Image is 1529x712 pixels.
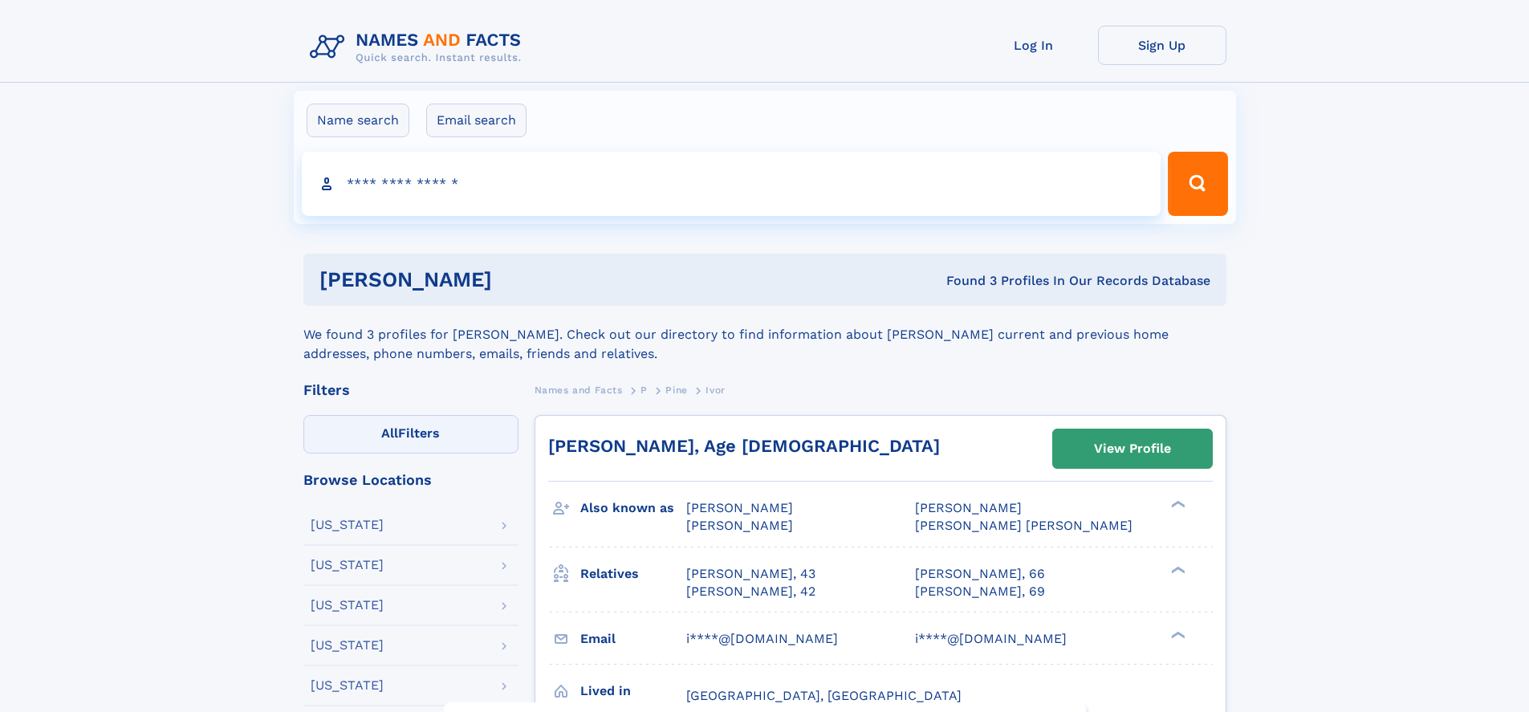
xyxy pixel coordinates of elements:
a: P [640,380,648,400]
div: Browse Locations [303,473,518,487]
a: Names and Facts [535,380,623,400]
span: [PERSON_NAME] [PERSON_NAME] [915,518,1133,533]
div: ❯ [1167,564,1186,575]
span: [PERSON_NAME] [686,500,793,515]
h3: Relatives [580,560,686,588]
a: Sign Up [1098,26,1226,65]
a: [PERSON_NAME], Age [DEMOGRAPHIC_DATA] [548,436,940,456]
input: search input [302,152,1161,216]
h3: Lived in [580,677,686,705]
span: Pine [665,384,687,396]
span: [PERSON_NAME] [686,518,793,533]
span: All [381,425,398,441]
div: [US_STATE] [311,679,384,692]
h1: [PERSON_NAME] [319,270,719,290]
label: Email search [426,104,527,137]
img: Logo Names and Facts [303,26,535,69]
div: [US_STATE] [311,599,384,612]
a: [PERSON_NAME], 66 [915,565,1045,583]
label: Name search [307,104,409,137]
div: View Profile [1094,430,1171,467]
h3: Also known as [580,494,686,522]
div: [US_STATE] [311,519,384,531]
div: [US_STATE] [311,559,384,572]
div: Found 3 Profiles In Our Records Database [719,272,1210,290]
div: Filters [303,383,518,397]
div: ❯ [1167,499,1186,510]
div: [US_STATE] [311,639,384,652]
span: Ivor [706,384,725,396]
span: P [640,384,648,396]
span: [PERSON_NAME] [915,500,1022,515]
span: [GEOGRAPHIC_DATA], [GEOGRAPHIC_DATA] [686,688,962,703]
h3: Email [580,625,686,653]
a: [PERSON_NAME], 69 [915,583,1045,600]
a: [PERSON_NAME], 43 [686,565,815,583]
div: ❯ [1167,629,1186,640]
label: Filters [303,415,518,454]
button: Search Button [1168,152,1227,216]
div: We found 3 profiles for [PERSON_NAME]. Check out our directory to find information about [PERSON_... [303,306,1226,364]
a: Log In [970,26,1098,65]
a: [PERSON_NAME], 42 [686,583,815,600]
a: View Profile [1053,429,1212,468]
a: Pine [665,380,687,400]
